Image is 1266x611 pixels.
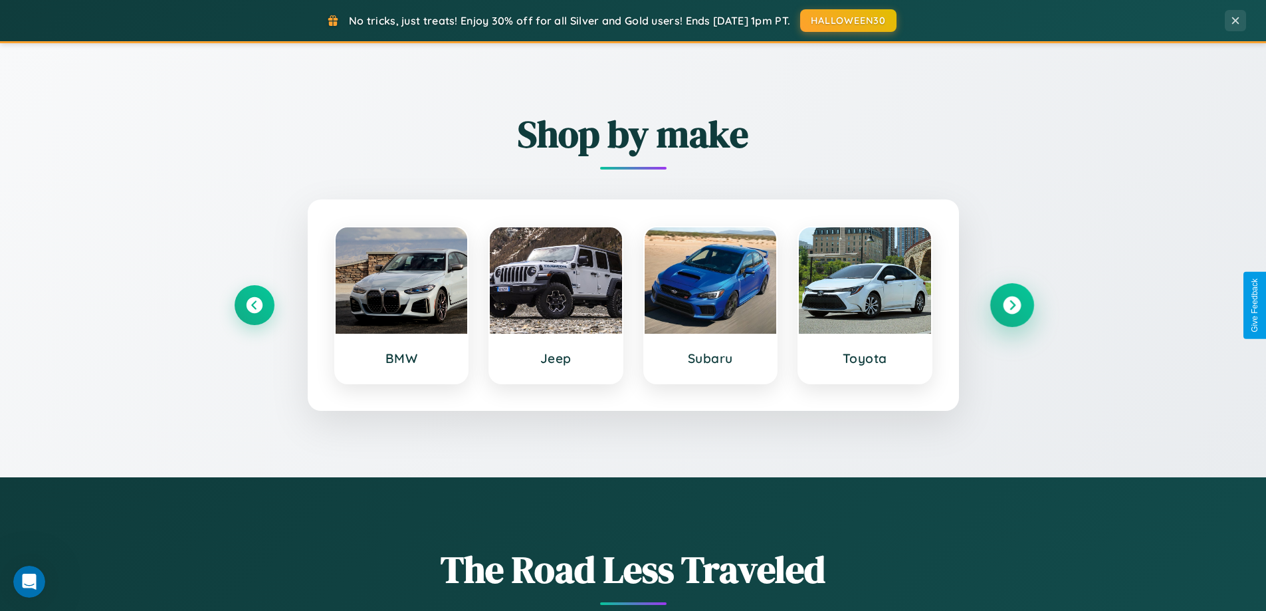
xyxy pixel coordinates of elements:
h3: Toyota [812,350,918,366]
h3: BMW [349,350,455,366]
h3: Subaru [658,350,764,366]
h3: Jeep [503,350,609,366]
span: No tricks, just treats! Enjoy 30% off for all Silver and Gold users! Ends [DATE] 1pm PT. [349,14,790,27]
h1: The Road Less Traveled [235,544,1032,595]
h2: Shop by make [235,108,1032,160]
button: HALLOWEEN30 [800,9,897,32]
iframe: Intercom live chat [13,566,45,598]
div: Give Feedback [1250,279,1259,332]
